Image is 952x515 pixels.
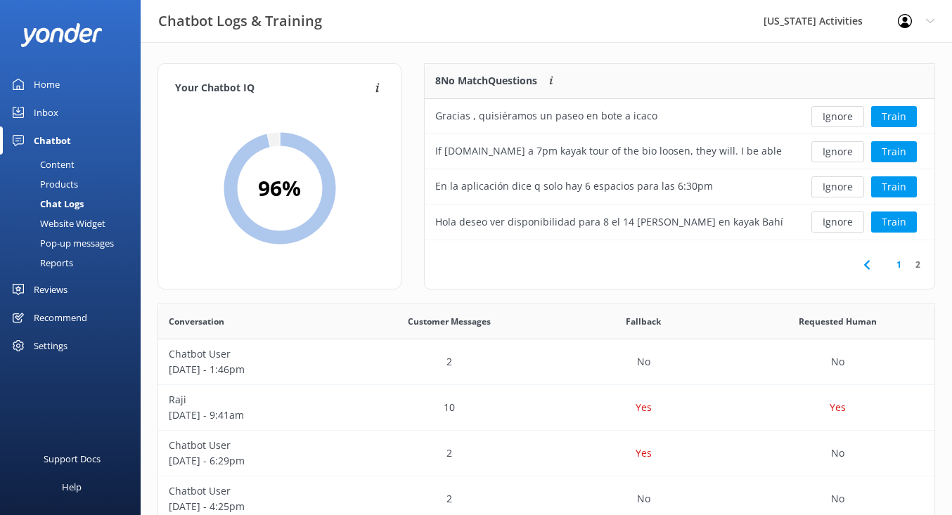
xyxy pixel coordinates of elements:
[169,346,342,362] p: Chatbot User
[889,258,908,271] a: 1
[831,491,844,507] p: No
[158,339,934,385] div: row
[169,453,342,469] p: [DATE] - 6:29pm
[169,362,342,377] p: [DATE] - 1:46pm
[8,155,75,174] div: Content
[169,483,342,499] p: Chatbot User
[8,174,78,194] div: Products
[799,315,877,328] span: Requested Human
[258,171,301,205] h2: 96 %
[34,126,71,155] div: Chatbot
[21,23,102,46] img: yonder-white-logo.png
[446,445,452,461] p: 2
[811,106,864,127] button: Ignore
[158,385,934,431] div: row
[8,253,141,273] a: Reports
[44,445,101,473] div: Support Docs
[435,178,713,194] div: En la aplicación dice q solo hay 6 espacios para las 6:30pm
[169,499,342,514] p: [DATE] - 4:25pm
[435,73,537,89] p: 8 No Match Questions
[8,214,141,233] a: Website Widget
[636,400,652,415] p: Yes
[34,70,60,98] div: Home
[8,233,141,253] a: Pop-up messages
[446,491,452,507] p: 2
[158,10,322,32] h3: Chatbot Logs & Training
[8,174,141,194] a: Products
[637,491,650,507] p: No
[8,194,84,214] div: Chat Logs
[908,258,927,271] a: 2
[425,99,934,240] div: grid
[425,204,934,240] div: row
[425,99,934,134] div: row
[871,141,917,162] button: Train
[34,98,58,126] div: Inbox
[811,141,864,162] button: Ignore
[811,211,864,233] button: Ignore
[158,431,934,476] div: row
[446,354,452,370] p: 2
[637,354,650,370] p: No
[636,445,652,461] p: Yes
[435,143,783,159] div: If [DOMAIN_NAME] a 7pm kayak tour of the bio loosen, they will. I be able to catch the ferry back...
[8,155,141,174] a: Content
[175,81,371,96] h4: Your Chatbot IQ
[435,108,657,124] div: Gracias , quisiéramos un paseo en bote a icaco
[871,106,917,127] button: Train
[871,211,917,233] button: Train
[444,400,455,415] p: 10
[435,214,783,230] div: Hola deseo ver disponibilidad para 8 el 14 [PERSON_NAME] en kayak Bahía Biolomunicense en [GEOGRA...
[626,315,661,328] span: Fallback
[169,438,342,453] p: Chatbot User
[811,176,864,197] button: Ignore
[8,194,141,214] a: Chat Logs
[62,473,82,501] div: Help
[8,214,105,233] div: Website Widget
[34,304,87,332] div: Recommend
[830,400,846,415] p: Yes
[8,253,73,273] div: Reports
[34,275,67,304] div: Reviews
[34,332,67,360] div: Settings
[425,169,934,204] div: row
[871,176,917,197] button: Train
[8,233,114,253] div: Pop-up messages
[408,315,491,328] span: Customer Messages
[169,315,224,328] span: Conversation
[831,354,844,370] p: No
[169,408,342,423] p: [DATE] - 9:41am
[169,392,342,408] p: Raji
[831,445,844,461] p: No
[425,134,934,169] div: row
